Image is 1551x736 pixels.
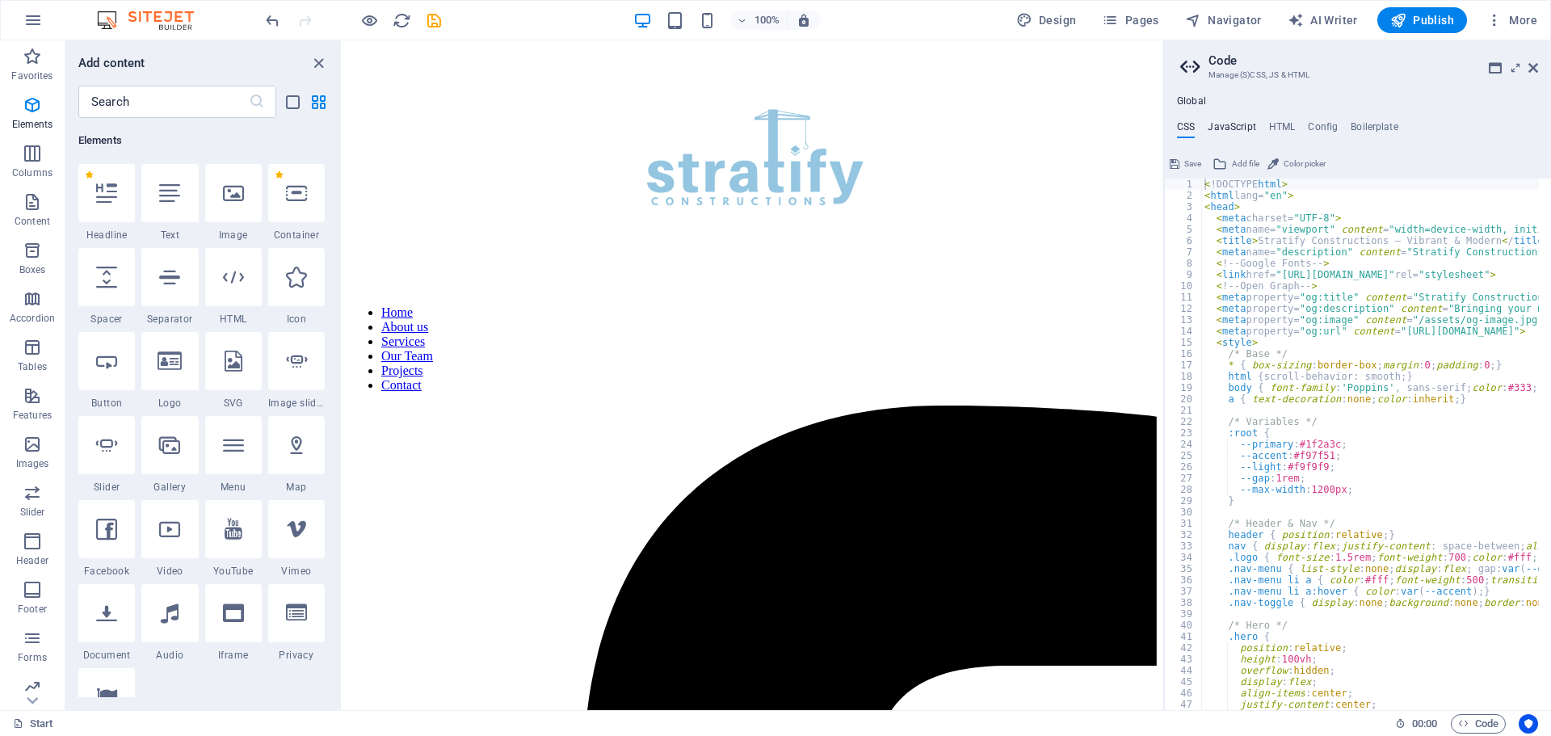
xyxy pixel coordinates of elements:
div: Logo [141,332,198,410]
div: 39 [1165,608,1203,620]
span: More [1486,12,1537,28]
button: Publish [1377,7,1467,33]
div: 47 [1165,699,1203,710]
span: Headline [78,229,135,242]
span: Navigator [1185,12,1262,28]
div: Iframe [205,584,262,662]
div: 15 [1165,337,1203,348]
h4: Config [1308,121,1338,139]
div: Text [141,164,198,242]
div: 31 [1165,518,1203,529]
span: AI Writer [1288,12,1358,28]
h4: HTML [1269,121,1296,139]
img: Editor Logo [93,11,214,30]
span: Publish [1390,12,1454,28]
span: : [1423,717,1426,730]
span: Remove from favorites [275,170,284,179]
p: Boxes [19,263,46,276]
div: Privacy [268,584,325,662]
button: Usercentrics [1519,714,1538,734]
button: reload [392,11,411,30]
span: Design [1016,12,1077,28]
div: 27 [1165,473,1203,484]
div: 10 [1165,280,1203,292]
i: Reload page [393,11,411,30]
span: Code [1458,714,1498,734]
div: 35 [1165,563,1203,574]
p: Tables [18,360,47,373]
div: 36 [1165,574,1203,586]
div: 22 [1165,416,1203,427]
h6: Session time [1395,714,1438,734]
div: Icon [268,248,325,326]
div: 32 [1165,529,1203,540]
span: HTML [205,313,262,326]
span: Video [141,565,198,578]
span: Button [78,397,135,410]
div: 30 [1165,507,1203,518]
div: 9 [1165,269,1203,280]
button: Navigator [1179,7,1268,33]
div: 2 [1165,190,1203,201]
p: Accordion [10,312,55,325]
span: YouTube [205,565,262,578]
div: 6 [1165,235,1203,246]
div: Slider [78,416,135,494]
div: 21 [1165,405,1203,416]
span: Slider [78,481,135,494]
span: Vimeo [268,565,325,578]
button: save [424,11,443,30]
span: Gallery [141,481,198,494]
div: 4 [1165,212,1203,224]
h4: JavaScript [1208,121,1255,139]
i: Save (Ctrl+S) [425,11,443,30]
span: Map [268,481,325,494]
div: Video [141,500,198,578]
p: Images [16,457,49,470]
span: Color picker [1284,154,1326,174]
span: Remove from favorites [85,170,94,179]
span: Container [268,229,325,242]
div: 43 [1165,654,1203,665]
h4: Boilerplate [1351,121,1398,139]
div: 45 [1165,676,1203,688]
h4: Global [1177,95,1206,108]
button: Add file [1210,154,1262,174]
button: 100% [730,11,788,30]
div: Facebook [78,500,135,578]
button: Pages [1095,7,1165,33]
button: close panel [309,53,328,73]
h6: Add content [78,53,145,73]
div: 33 [1165,540,1203,552]
span: Iframe [205,649,262,662]
button: grid-view [309,92,328,111]
button: Design [1010,7,1083,33]
span: Pages [1102,12,1158,28]
span: Separator [141,313,198,326]
div: Image [205,164,262,242]
span: Logo [141,397,198,410]
div: 14 [1165,326,1203,337]
p: Features [13,409,52,422]
button: More [1480,7,1544,33]
div: Map [268,416,325,494]
span: Spacer [78,313,135,326]
div: Container [268,164,325,242]
div: 18 [1165,371,1203,382]
span: Privacy [268,649,325,662]
button: Code [1451,714,1506,734]
div: Button [78,332,135,410]
p: Favorites [11,69,53,82]
span: Audio [141,649,198,662]
h6: 100% [754,11,780,30]
div: Audio [141,584,198,662]
button: list-view [283,92,302,111]
span: Icon [268,313,325,326]
h3: Manage (S)CSS, JS & HTML [1208,68,1506,82]
div: 16 [1165,348,1203,360]
div: 12 [1165,303,1203,314]
span: Document [78,649,135,662]
div: 20 [1165,393,1203,405]
i: Undo: Edit JS (Ctrl+Z) [263,11,282,30]
div: 17 [1165,360,1203,371]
